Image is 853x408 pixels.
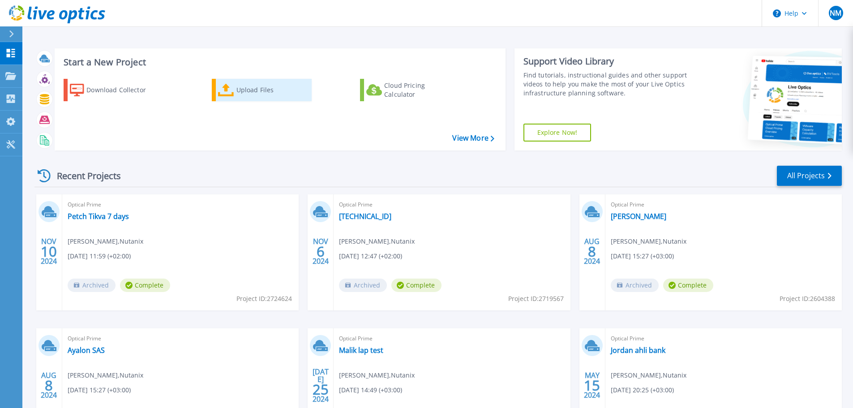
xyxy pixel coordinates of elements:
div: AUG 2024 [583,235,600,268]
div: Find tutorials, instructional guides and other support videos to help you make the most of your L... [523,71,690,98]
a: Cloud Pricing Calculator [360,79,460,101]
span: 8 [45,382,53,389]
span: [PERSON_NAME] , Nutanix [611,370,686,380]
span: 25 [313,386,329,393]
span: Optical Prime [611,200,836,210]
a: Jordan ahli bank [611,346,665,355]
a: Download Collector [64,79,163,101]
a: [TECHNICAL_ID] [339,212,391,221]
span: Complete [120,279,170,292]
span: [DATE] 15:27 (+03:00) [611,251,674,261]
div: Support Video Library [523,56,690,67]
span: Optical Prime [339,200,565,210]
div: Download Collector [86,81,158,99]
span: [DATE] 12:47 (+02:00) [339,251,402,261]
div: Cloud Pricing Calculator [384,81,456,99]
a: Ayalon SAS [68,346,105,355]
a: [PERSON_NAME] [611,212,666,221]
span: Project ID: 2719567 [508,294,564,304]
span: Project ID: 2724624 [236,294,292,304]
span: Optical Prime [339,334,565,344]
span: 10 [41,248,57,255]
span: Complete [391,279,442,292]
a: Upload Files [212,79,312,101]
span: 6 [317,248,325,255]
a: Explore Now! [523,124,592,142]
div: NOV 2024 [40,235,57,268]
span: [PERSON_NAME] , Nutanix [611,236,686,246]
span: [PERSON_NAME] , Nutanix [68,236,143,246]
div: Recent Projects [34,165,133,187]
div: MAY 2024 [583,369,600,402]
a: All Projects [777,166,842,186]
div: NOV 2024 [312,235,329,268]
span: Archived [68,279,116,292]
span: 8 [588,248,596,255]
span: Project ID: 2604388 [780,294,835,304]
span: Archived [611,279,659,292]
span: [DATE] 20:25 (+03:00) [611,385,674,395]
span: Archived [339,279,387,292]
span: [PERSON_NAME] , Nutanix [339,370,415,380]
a: Malik lap test [339,346,383,355]
span: Complete [663,279,713,292]
span: [DATE] 15:27 (+03:00) [68,385,131,395]
span: [DATE] 14:49 (+03:00) [339,385,402,395]
span: Optical Prime [68,334,293,344]
div: Upload Files [236,81,308,99]
a: View More [452,134,494,142]
span: Optical Prime [68,200,293,210]
h3: Start a New Project [64,57,494,67]
span: NM [830,9,841,17]
span: [PERSON_NAME] , Nutanix [339,236,415,246]
div: [DATE] 2024 [312,369,329,402]
span: 15 [584,382,600,389]
span: [DATE] 11:59 (+02:00) [68,251,131,261]
span: [PERSON_NAME] , Nutanix [68,370,143,380]
div: AUG 2024 [40,369,57,402]
a: Petch Tikva 7 days [68,212,129,221]
span: Optical Prime [611,334,836,344]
